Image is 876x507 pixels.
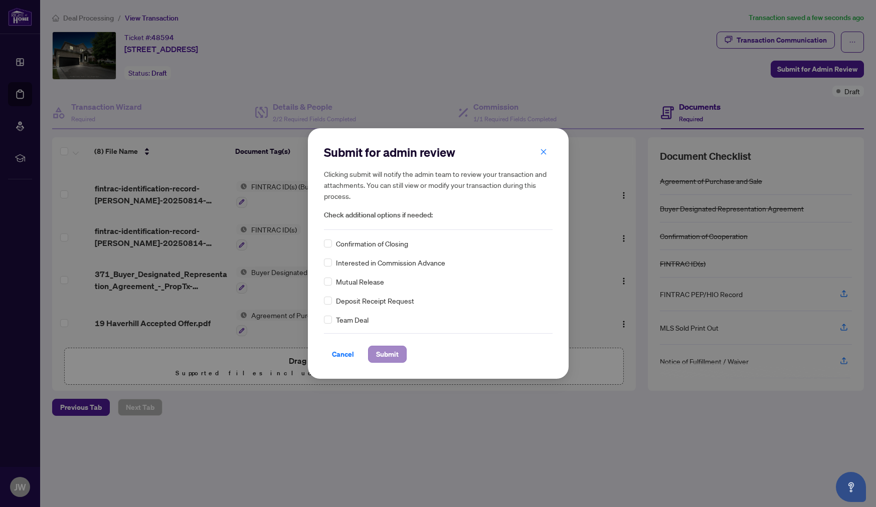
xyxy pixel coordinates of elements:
span: Interested in Commission Advance [336,257,445,268]
span: Team Deal [336,314,369,325]
h2: Submit for admin review [324,144,553,160]
button: Submit [368,346,407,363]
span: Check additional options if needed: [324,209,553,221]
button: Cancel [324,346,362,363]
span: Confirmation of Closing [336,238,408,249]
span: Deposit Receipt Request [336,295,414,306]
span: Submit [376,346,399,362]
span: close [540,148,547,155]
h5: Clicking submit will notify the admin team to review your transaction and attachments. You can st... [324,168,553,201]
button: Open asap [836,472,866,502]
span: Cancel [332,346,354,362]
span: Mutual Release [336,276,384,287]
